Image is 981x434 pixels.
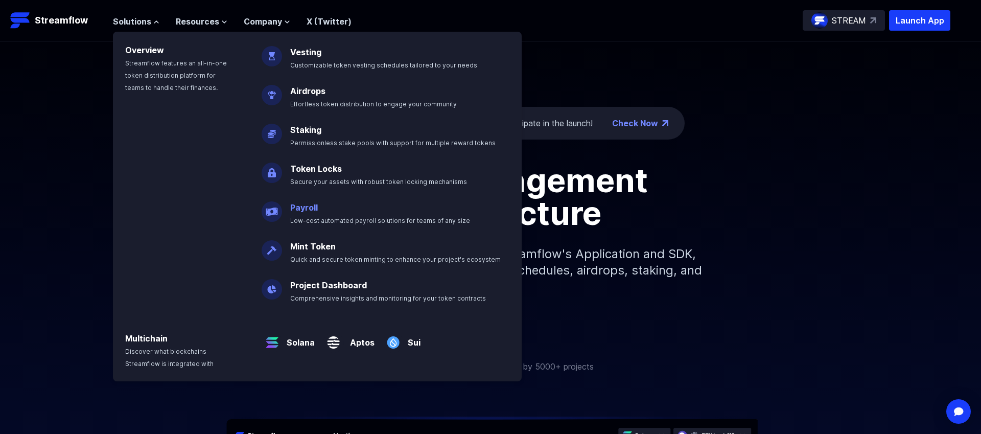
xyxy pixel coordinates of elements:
[262,193,282,222] img: Payroll
[383,324,404,353] img: Sui
[262,271,282,300] img: Project Dashboard
[662,120,668,126] img: top-right-arrow.png
[290,139,496,147] span: Permissionless stake pools with support for multiple reward tokens
[244,15,282,28] span: Company
[290,61,477,69] span: Customizable token vesting schedules tailored to your needs
[262,116,282,144] img: Staking
[176,15,219,28] span: Resources
[113,15,151,28] span: Solutions
[870,17,876,24] img: top-right-arrow.svg
[323,324,344,353] img: Aptos
[290,294,486,302] span: Comprehensive insights and monitoring for your token contracts
[404,328,421,349] a: Sui
[344,328,375,349] a: Aptos
[290,178,467,186] span: Secure your assets with robust token locking mechanisms
[290,280,367,290] a: Project Dashboard
[125,348,214,368] span: Discover what blockchains Streamflow is integrated with
[262,232,282,261] img: Mint Token
[244,15,290,28] button: Company
[290,100,457,108] span: Effortless token distribution to engage your community
[262,38,282,66] img: Vesting
[125,59,227,92] span: Streamflow features an all-in-one token distribution platform for teams to handle their finances.
[290,241,336,252] a: Mint Token
[113,15,159,28] button: Solutions
[290,202,318,213] a: Payroll
[176,15,227,28] button: Resources
[262,77,282,105] img: Airdrops
[125,45,164,55] a: Overview
[290,86,325,96] a: Airdrops
[10,10,103,31] a: Streamflow
[290,47,321,57] a: Vesting
[612,117,658,129] a: Check Now
[811,12,828,29] img: streamflow-logo-circle.png
[283,328,315,349] a: Solana
[125,333,168,344] a: Multichain
[492,360,594,373] p: Trusted by 5000+ projects
[307,16,352,27] a: X (Twitter)
[803,10,885,31] a: STREAM
[35,13,88,28] p: Streamflow
[262,154,282,183] img: Token Locks
[290,217,470,224] span: Low-cost automated payroll solutions for teams of any size
[946,399,971,424] div: Open Intercom Messenger
[290,256,501,263] span: Quick and secure token minting to enhance your project's ecosystem
[290,164,342,174] a: Token Locks
[290,125,321,135] a: Staking
[889,10,950,31] button: Launch App
[262,324,283,353] img: Solana
[10,10,31,31] img: Streamflow Logo
[832,14,866,27] p: STREAM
